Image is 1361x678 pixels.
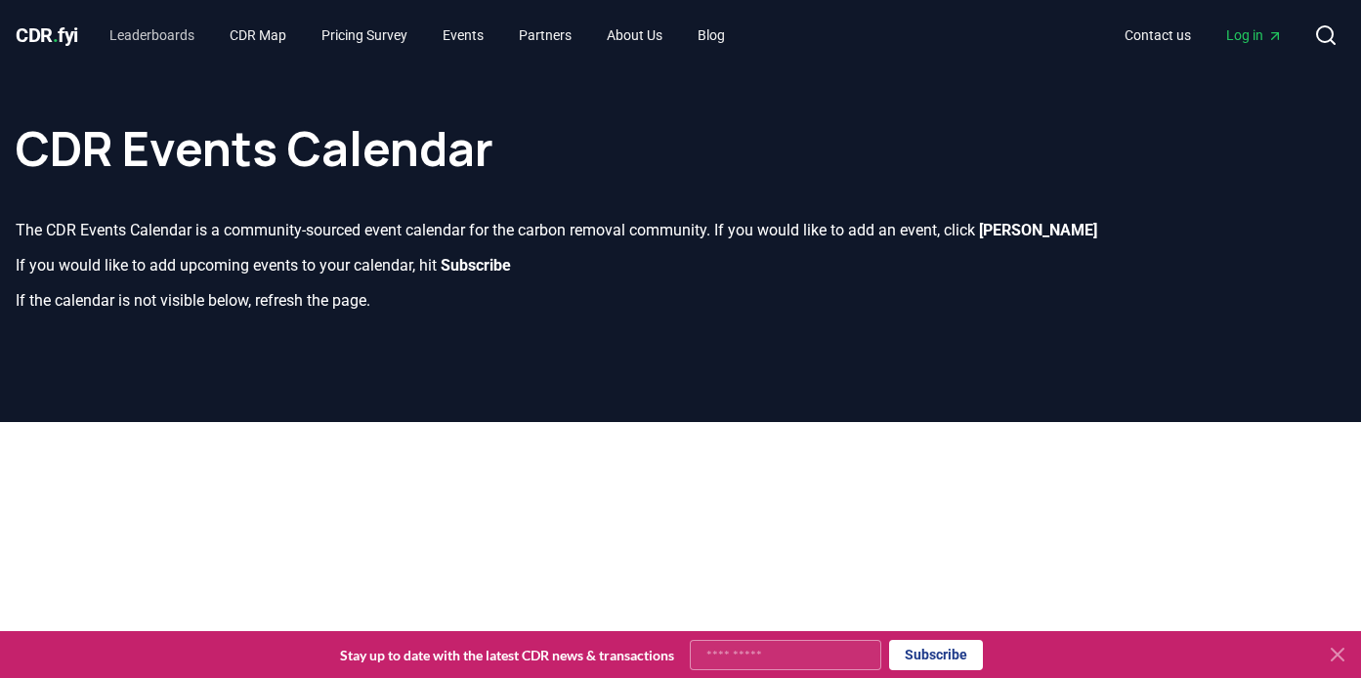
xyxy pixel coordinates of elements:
[591,18,678,53] a: About Us
[306,18,423,53] a: Pricing Survey
[1226,25,1283,45] span: Log in
[53,23,59,47] span: .
[16,23,78,47] span: CDR fyi
[1109,18,1298,53] nav: Main
[16,86,1345,172] h1: CDR Events Calendar
[16,254,1345,277] p: If you would like to add upcoming events to your calendar, hit
[441,256,511,275] b: Subscribe
[1109,18,1207,53] a: Contact us
[94,18,741,53] nav: Main
[16,289,1345,313] p: If the calendar is not visible below, refresh the page.
[214,18,302,53] a: CDR Map
[1211,18,1298,53] a: Log in
[503,18,587,53] a: Partners
[16,219,1345,242] p: The CDR Events Calendar is a community-sourced event calendar for the carbon removal community. I...
[427,18,499,53] a: Events
[682,18,741,53] a: Blog
[94,18,210,53] a: Leaderboards
[16,21,78,49] a: CDR.fyi
[979,221,1097,239] b: [PERSON_NAME]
